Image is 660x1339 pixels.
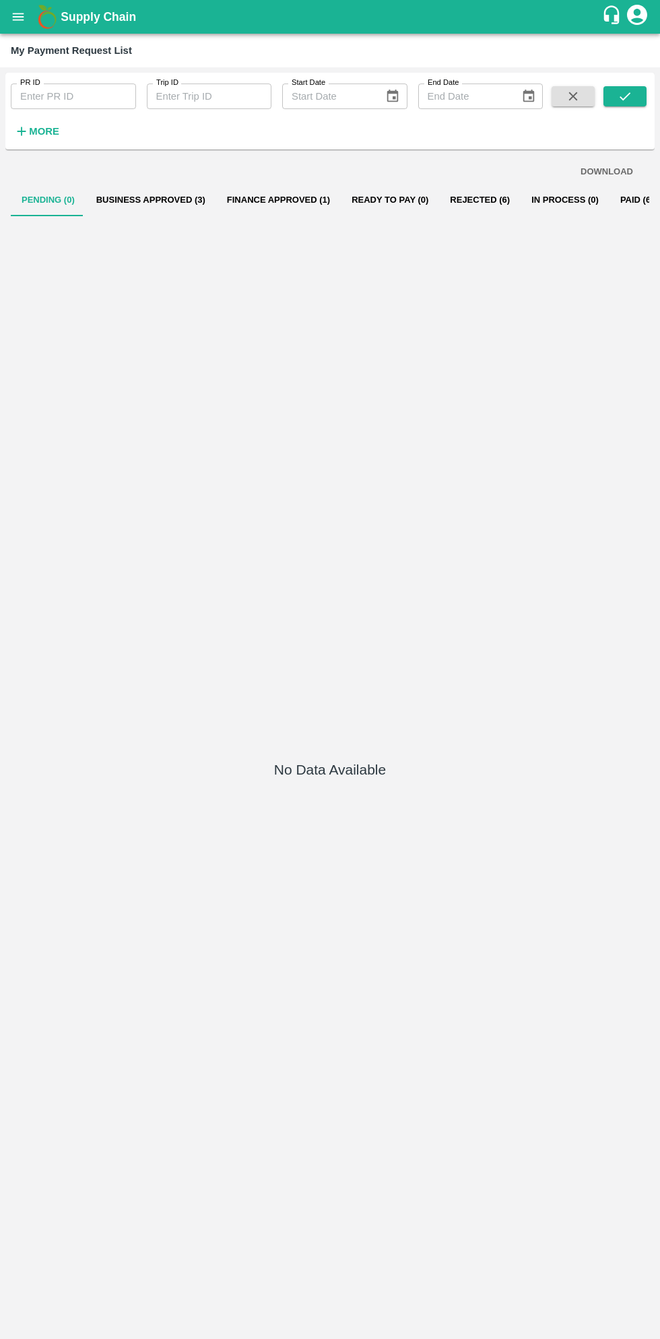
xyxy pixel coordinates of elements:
[516,84,541,109] button: Choose date
[86,184,216,216] button: Business Approved (3)
[11,120,63,143] button: More
[3,1,34,32] button: open drawer
[439,184,521,216] button: Rejected (6)
[292,77,325,88] label: Start Date
[282,84,374,109] input: Start Date
[601,5,625,29] div: customer-support
[11,184,86,216] button: Pending (0)
[147,84,272,109] input: Enter Trip ID
[34,3,61,30] img: logo
[11,42,132,59] div: My Payment Request List
[216,184,341,216] button: Finance Approved (1)
[274,760,386,779] h5: No Data Available
[341,184,439,216] button: Ready To Pay (0)
[61,10,136,24] b: Supply Chain
[61,7,601,26] a: Supply Chain
[625,3,649,31] div: account of current user
[20,77,40,88] label: PR ID
[521,184,609,216] button: In Process (0)
[11,84,136,109] input: Enter PR ID
[29,126,59,137] strong: More
[156,77,178,88] label: Trip ID
[380,84,405,109] button: Choose date
[428,77,459,88] label: End Date
[575,160,638,184] button: DOWNLOAD
[418,84,510,109] input: End Date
